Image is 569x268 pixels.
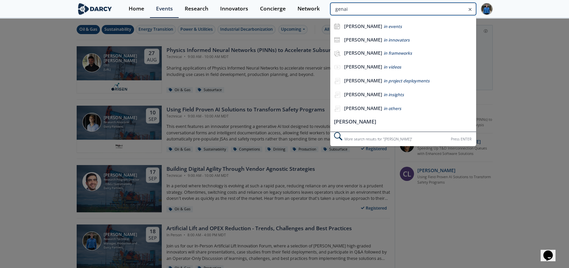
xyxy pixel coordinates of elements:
[156,6,173,11] div: Events
[384,78,430,84] span: in project deployments
[344,50,382,56] b: [PERSON_NAME]
[220,6,248,11] div: Innovators
[451,136,471,143] div: Press ENTER
[334,23,340,29] img: icon
[541,241,562,261] iframe: chat widget
[344,63,382,70] b: [PERSON_NAME]
[298,6,320,11] div: Network
[344,23,382,29] b: [PERSON_NAME]
[384,50,412,56] span: in frameworks
[344,91,382,98] b: [PERSON_NAME]
[185,6,208,11] div: Research
[330,132,476,146] div: More search results for " [PERSON_NAME] "
[384,37,410,43] span: in innovators
[344,77,382,84] b: [PERSON_NAME]
[384,24,402,29] span: in events
[260,6,286,11] div: Concierge
[77,3,113,15] img: logo-wide.svg
[334,37,340,43] img: icon
[384,106,401,111] span: in others
[384,64,401,70] span: in videos
[344,105,382,111] b: [PERSON_NAME]
[481,3,493,15] img: Profile
[384,92,404,98] span: in insights
[330,116,476,128] li: [PERSON_NAME]
[344,36,382,43] b: [PERSON_NAME]
[330,3,476,15] input: Advanced Search
[129,6,144,11] div: Home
